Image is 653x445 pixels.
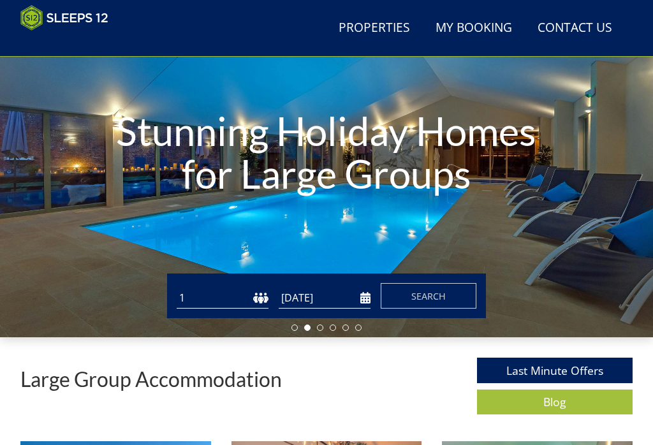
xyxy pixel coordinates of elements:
a: Properties [334,14,415,43]
input: Arrival Date [279,288,371,309]
img: Sleeps 12 [20,5,108,31]
a: Contact Us [532,14,617,43]
h1: Stunning Holiday Homes for Large Groups [98,84,555,221]
a: Last Minute Offers [477,358,633,383]
p: Large Group Accommodation [20,368,282,390]
a: Blog [477,390,633,414]
span: Search [411,290,446,302]
iframe: Customer reviews powered by Trustpilot [14,38,148,49]
button: Search [381,283,476,309]
a: My Booking [430,14,517,43]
